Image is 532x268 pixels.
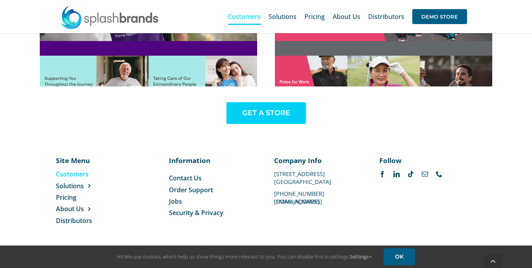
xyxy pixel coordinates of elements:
[56,204,84,213] span: About Us
[56,216,92,225] span: Distributors
[169,174,202,182] span: Contact Us
[436,171,442,177] a: phone
[56,182,84,190] span: Solutions
[333,13,360,20] span: About Us
[56,193,113,202] a: Pricing
[169,174,258,217] nav: Menu
[393,171,400,177] a: linkedin
[408,171,414,177] a: tiktok
[242,109,290,117] span: GET A STORE
[228,4,467,29] nav: Main Menu Sticky
[304,13,325,20] span: Pricing
[169,197,258,206] a: Jobs
[350,253,372,260] a: Settings
[169,186,213,194] span: Order Support
[412,4,467,29] a: DEMO STORE
[228,13,261,20] span: Customers
[169,156,258,165] p: Information
[56,204,113,213] a: About Us
[169,208,258,217] a: Security & Privacy
[61,6,159,29] img: SplashBrands.com Logo
[169,208,223,217] span: Security & Privacy
[56,170,113,225] nav: Menu
[274,156,363,165] p: Company Info
[226,102,306,124] a: GET A STORE
[384,248,415,265] a: OK
[228,4,261,29] a: Customers
[56,170,113,178] a: Customers
[368,13,404,20] span: Distributors
[169,197,182,206] span: Jobs
[56,216,113,225] a: Distributors
[169,174,258,182] a: Contact Us
[304,4,325,29] a: Pricing
[379,171,386,177] a: facebook
[379,156,468,165] p: Follow
[169,186,258,194] a: Order Support
[56,193,76,202] span: Pricing
[269,13,297,20] span: Solutions
[56,170,89,178] span: Customers
[56,182,113,190] a: Solutions
[412,9,467,24] span: DEMO STORE
[117,253,372,260] span: Hi! We use cookies, which help us show things more relevant to you. You can disable this in setti...
[56,156,113,165] p: Site Menu
[368,4,404,29] a: Distributors
[422,171,428,177] a: mail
